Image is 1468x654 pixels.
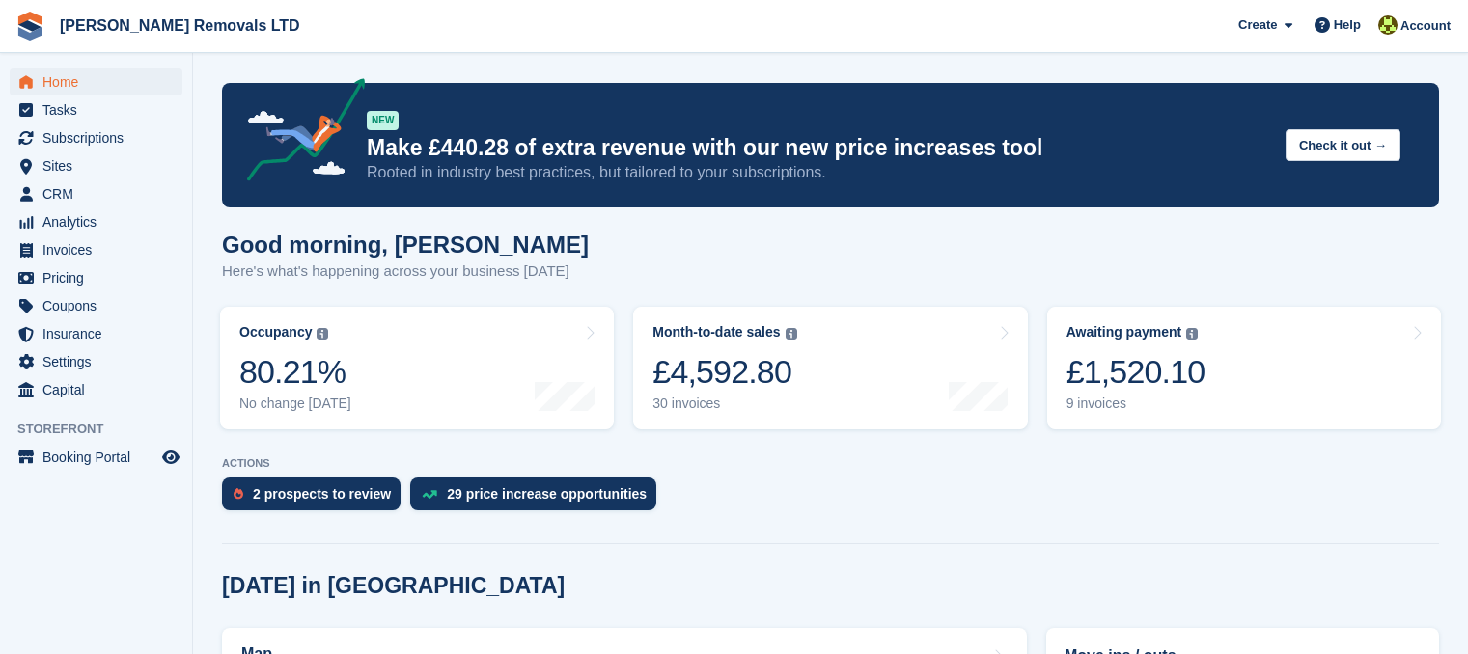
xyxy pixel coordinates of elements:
img: icon-info-grey-7440780725fd019a000dd9b08b2336e03edf1995a4989e88bcd33f0948082b44.svg [786,328,797,340]
div: Occupancy [239,324,312,341]
a: 2 prospects to review [222,477,410,520]
span: Sites [42,152,158,179]
p: Here's what's happening across your business [DATE] [222,260,589,283]
a: Preview store [159,446,182,469]
div: 80.21% [239,352,351,392]
a: menu [10,124,182,151]
h2: [DATE] in [GEOGRAPHIC_DATA] [222,573,565,599]
span: Storefront [17,420,192,439]
span: Capital [42,376,158,403]
a: menu [10,444,182,471]
p: Make £440.28 of extra revenue with our new price increases tool [367,134,1270,162]
div: £4,592.80 [652,352,796,392]
span: Home [42,68,158,95]
div: 29 price increase opportunities [447,486,647,502]
img: prospect-51fa495bee0391a8d652442698ab0144808aea92771e9ea1ae160a38d050c398.svg [234,488,243,500]
div: Month-to-date sales [652,324,780,341]
div: Awaiting payment [1066,324,1182,341]
span: Help [1334,15,1361,35]
a: Awaiting payment £1,520.10 9 invoices [1047,307,1441,429]
img: Sean Glenn [1378,15,1398,35]
a: menu [10,264,182,291]
div: 2 prospects to review [253,486,391,502]
span: Account [1400,16,1451,36]
a: [PERSON_NAME] Removals LTD [52,10,308,41]
span: Tasks [42,96,158,123]
a: 29 price increase opportunities [410,477,666,520]
span: Analytics [42,208,158,235]
img: price-adjustments-announcement-icon-8257ccfd72463d97f412b2fc003d46551f7dbcb40ab6d574587a9cd5c0d94... [231,78,366,188]
a: menu [10,376,182,403]
div: 30 invoices [652,395,796,412]
a: menu [10,292,182,319]
span: Invoices [42,236,158,263]
div: No change [DATE] [239,395,351,412]
span: Pricing [42,264,158,291]
a: menu [10,348,182,375]
p: Rooted in industry best practices, but tailored to your subscriptions. [367,162,1270,183]
a: Month-to-date sales £4,592.80 30 invoices [633,307,1027,429]
div: NEW [367,111,399,130]
a: Occupancy 80.21% No change [DATE] [220,307,614,429]
a: menu [10,320,182,347]
a: menu [10,208,182,235]
span: Coupons [42,292,158,319]
img: price_increase_opportunities-93ffe204e8149a01c8c9dc8f82e8f89637d9d84a8eef4429ea346261dce0b2c0.svg [422,490,437,499]
button: Check it out → [1286,129,1400,161]
span: Subscriptions [42,124,158,151]
a: menu [10,96,182,123]
span: CRM [42,180,158,207]
span: Create [1238,15,1277,35]
a: menu [10,68,182,95]
p: ACTIONS [222,457,1439,470]
span: Settings [42,348,158,375]
span: Insurance [42,320,158,347]
img: icon-info-grey-7440780725fd019a000dd9b08b2336e03edf1995a4989e88bcd33f0948082b44.svg [317,328,328,340]
a: menu [10,152,182,179]
div: 9 invoices [1066,395,1205,412]
img: icon-info-grey-7440780725fd019a000dd9b08b2336e03edf1995a4989e88bcd33f0948082b44.svg [1186,328,1198,340]
a: menu [10,236,182,263]
span: Booking Portal [42,444,158,471]
h1: Good morning, [PERSON_NAME] [222,232,589,258]
img: stora-icon-8386f47178a22dfd0bd8f6a31ec36ba5ce8667c1dd55bd0f319d3a0aa187defe.svg [15,12,44,41]
a: menu [10,180,182,207]
div: £1,520.10 [1066,352,1205,392]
